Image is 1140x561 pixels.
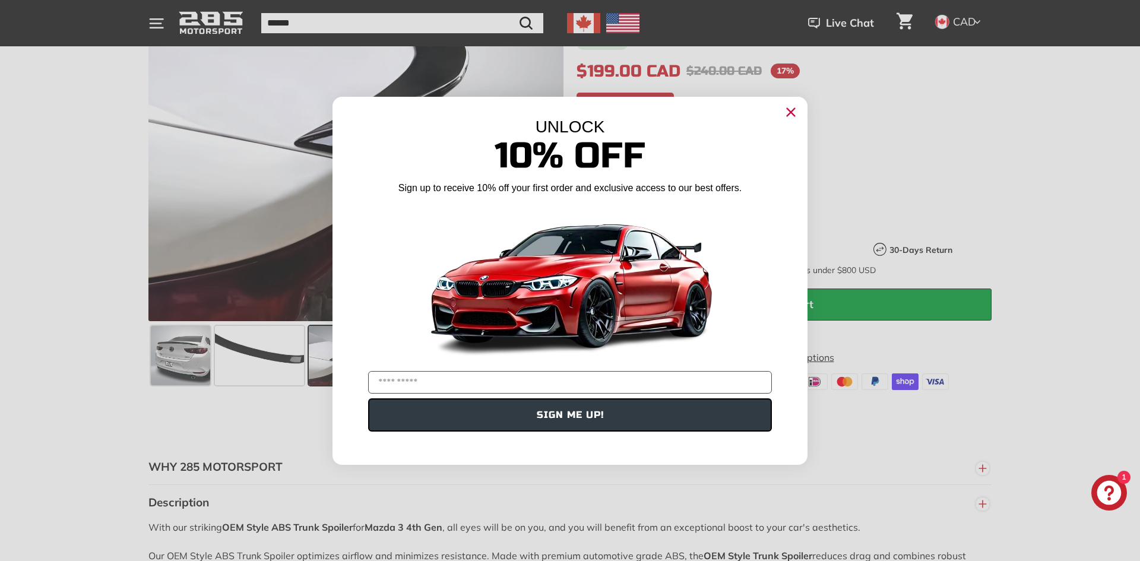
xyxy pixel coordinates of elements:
[398,183,742,193] span: Sign up to receive 10% off your first order and exclusive access to our best offers.
[536,118,605,136] span: UNLOCK
[781,103,800,122] button: Close dialog
[1088,475,1130,514] inbox-online-store-chat: Shopify online store chat
[422,199,718,366] img: Banner showing BMW 4 Series Body kit
[368,398,772,432] button: SIGN ME UP!
[495,134,645,178] span: 10% Off
[368,371,772,394] input: YOUR EMAIL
